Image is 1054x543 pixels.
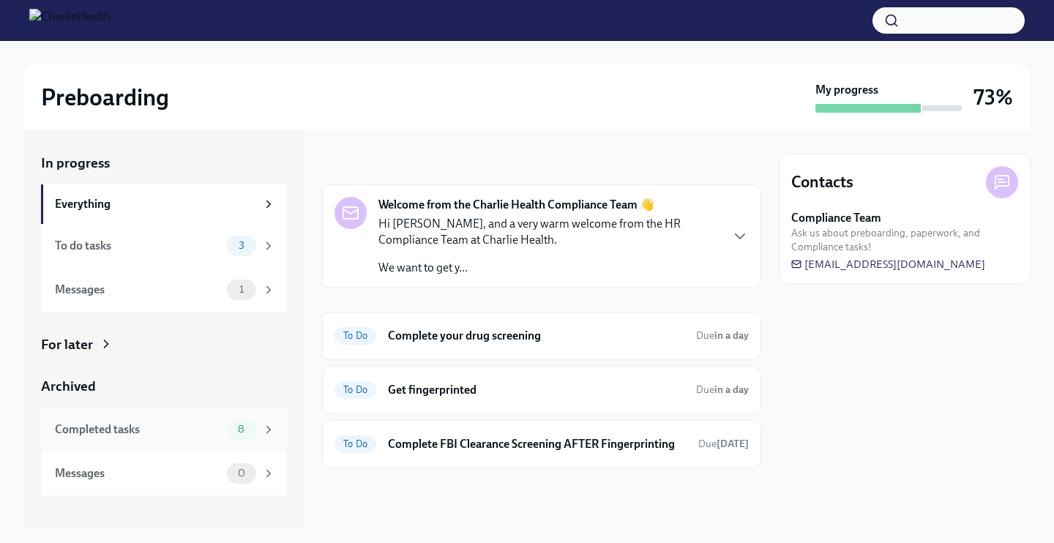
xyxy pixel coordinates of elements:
a: For later [41,335,287,354]
div: For later [41,335,93,354]
a: Everything [41,184,287,224]
div: Everything [55,196,256,212]
h6: Complete FBI Clearance Screening AFTER Fingerprinting [388,436,687,452]
a: To DoComplete FBI Clearance Screening AFTER FingerprintingDue[DATE] [334,432,749,456]
a: To do tasks3 [41,224,287,268]
strong: [DATE] [717,438,749,450]
div: Messages [55,465,221,482]
div: In progress [322,154,391,173]
img: CharlieHealth [29,9,111,32]
strong: Compliance Team [791,210,881,226]
span: 8 [229,424,253,435]
div: Messages [55,282,221,298]
div: To do tasks [55,238,221,254]
a: Messages1 [41,268,287,312]
a: In progress [41,154,287,173]
p: We want to get y... [378,260,720,276]
span: 1 [231,284,253,295]
div: Completed tasks [55,422,221,438]
strong: in a day [714,383,749,396]
h6: Get fingerprinted [388,382,684,398]
a: Archived [41,377,287,396]
strong: Welcome from the Charlie Health Compliance Team 👋 [378,197,654,213]
a: [EMAIL_ADDRESS][DOMAIN_NAME] [791,257,985,271]
h4: Contacts [791,171,853,193]
strong: in a day [714,329,749,342]
span: August 13th, 2025 09:00 [696,383,749,397]
strong: My progress [815,82,878,98]
span: Ask us about preboarding, paperwork, and Compliance tasks! [791,226,1018,254]
a: To DoGet fingerprintedDuein a day [334,378,749,402]
span: To Do [334,438,376,449]
a: To DoComplete your drug screeningDuein a day [334,324,749,348]
span: August 16th, 2025 09:00 [698,437,749,451]
a: Completed tasks8 [41,408,287,452]
h6: Complete your drug screening [388,328,684,344]
span: Due [696,329,749,342]
span: To Do [334,330,376,341]
span: To Do [334,384,376,395]
span: 0 [229,468,254,479]
span: Due [698,438,749,450]
a: Messages0 [41,452,287,495]
span: Due [696,383,749,396]
h2: Preboarding [41,83,169,112]
p: Hi [PERSON_NAME], and a very warm welcome from the HR Compliance Team at Charlie Health. [378,216,720,248]
span: 3 [230,240,253,251]
h3: 73% [973,84,1013,111]
span: August 13th, 2025 09:00 [696,329,749,342]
